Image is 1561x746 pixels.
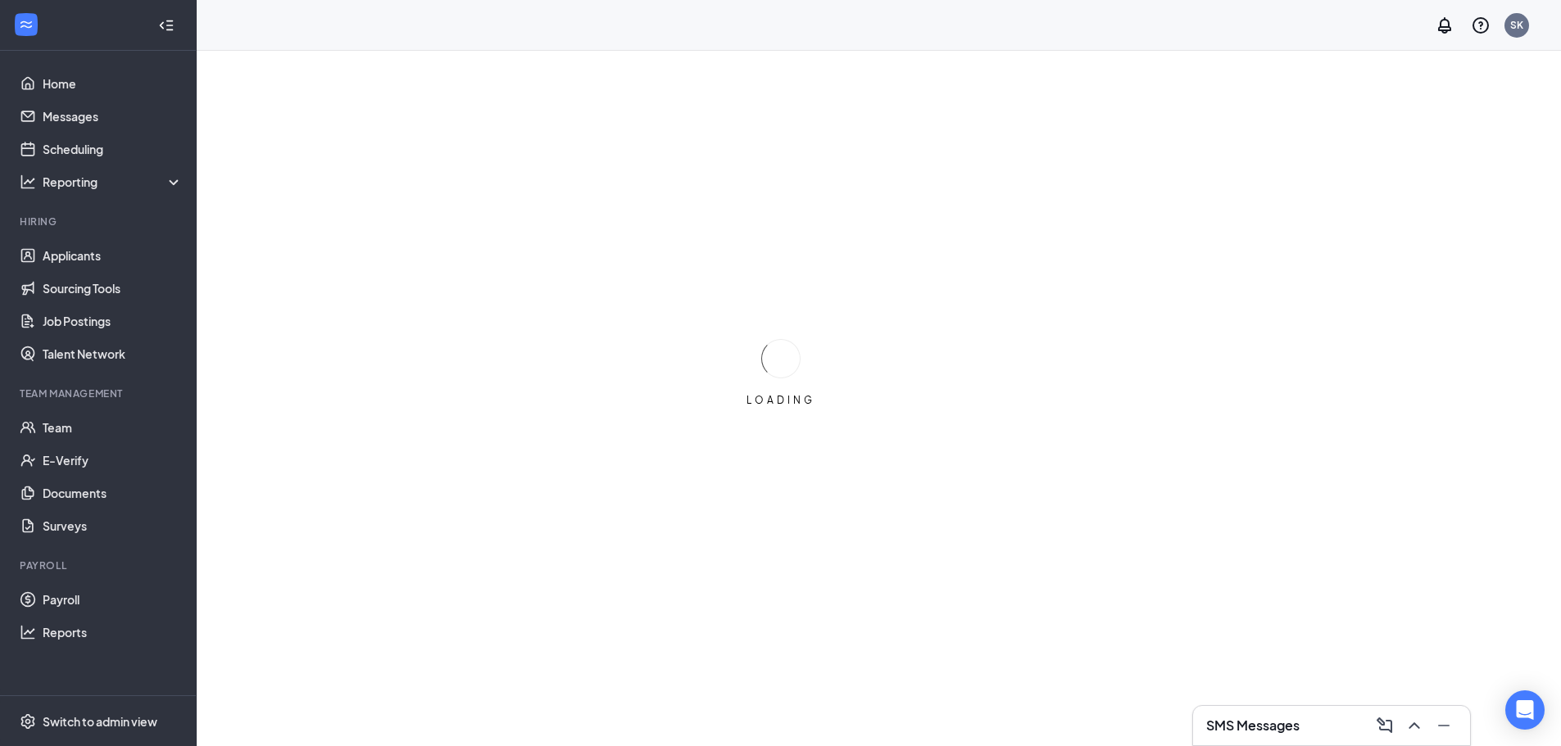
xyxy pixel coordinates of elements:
[1434,716,1454,735] svg: Minimize
[43,713,157,730] div: Switch to admin view
[43,509,183,542] a: Surveys
[43,616,183,649] a: Reports
[20,713,36,730] svg: Settings
[740,393,822,407] div: LOADING
[43,239,183,272] a: Applicants
[43,272,183,305] a: Sourcing Tools
[1510,18,1523,32] div: SK
[158,17,175,34] svg: Collapse
[1206,717,1300,735] h3: SMS Messages
[43,100,183,133] a: Messages
[1375,716,1395,735] svg: ComposeMessage
[1431,712,1457,739] button: Minimize
[1401,712,1427,739] button: ChevronUp
[1505,690,1545,730] div: Open Intercom Messenger
[43,174,184,190] div: Reporting
[43,133,183,165] a: Scheduling
[1372,712,1398,739] button: ComposeMessage
[20,215,179,228] div: Hiring
[43,305,183,337] a: Job Postings
[43,444,183,477] a: E-Verify
[1471,16,1491,35] svg: QuestionInfo
[43,337,183,370] a: Talent Network
[20,174,36,190] svg: Analysis
[1404,716,1424,735] svg: ChevronUp
[43,583,183,616] a: Payroll
[20,387,179,400] div: Team Management
[43,67,183,100] a: Home
[43,411,183,444] a: Team
[1435,16,1454,35] svg: Notifications
[43,477,183,509] a: Documents
[20,558,179,572] div: Payroll
[18,16,34,33] svg: WorkstreamLogo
